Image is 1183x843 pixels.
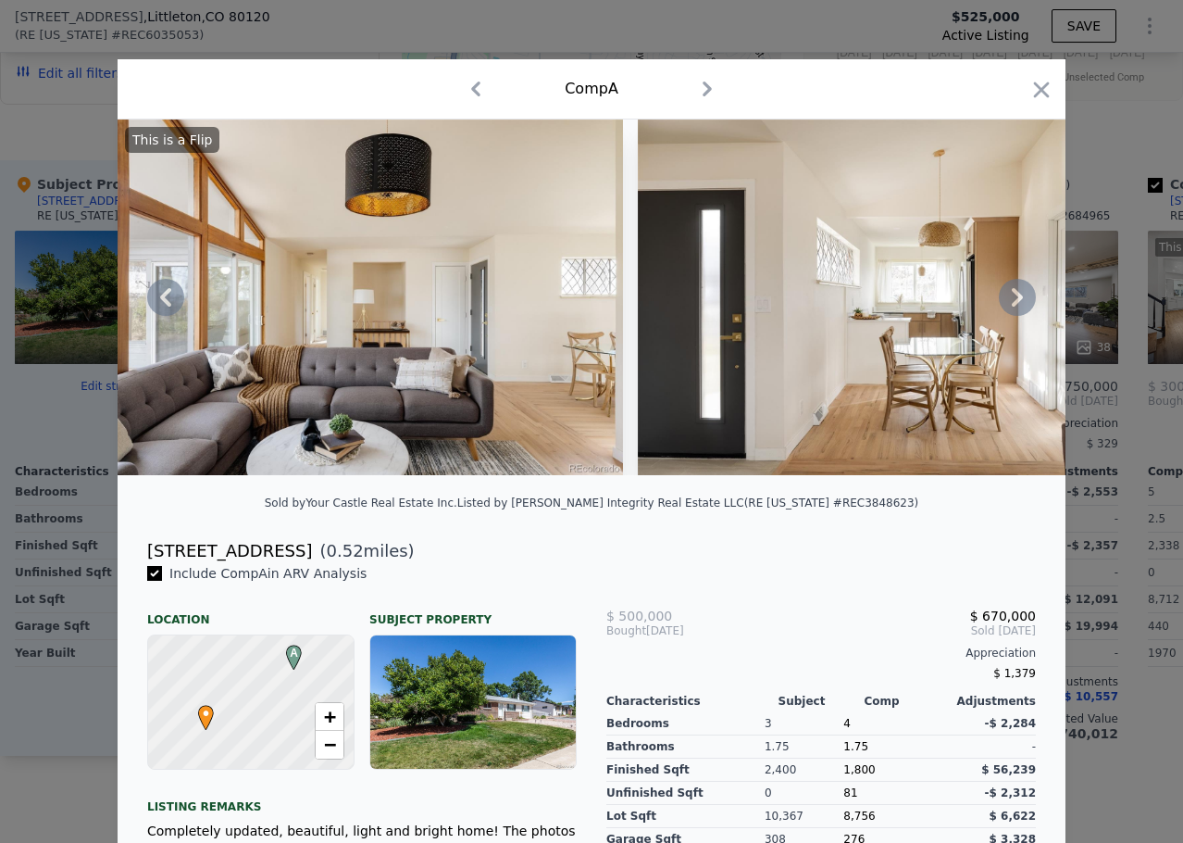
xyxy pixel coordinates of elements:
span: -$ 2,312 [985,786,1036,799]
span: $ 500,000 [606,609,672,623]
span: − [324,733,336,756]
div: Appreciation [606,646,1036,661]
span: ( miles) [312,538,414,564]
div: [DATE] [606,623,750,638]
div: Characteristics [606,694,778,709]
img: Property Img [89,120,622,475]
span: $ 1,379 [993,667,1036,680]
div: Comp A [565,78,618,100]
div: Comp [864,694,950,709]
div: Unfinished Sqft [606,782,765,805]
span: Include Comp A in ARV Analysis [162,566,374,581]
span: -$ 2,284 [985,717,1036,730]
span: $ 56,239 [981,763,1036,776]
span: 4 [843,717,851,730]
div: 2,400 [765,759,843,782]
span: 8,756 [843,810,875,823]
span: A [281,645,306,661]
div: Subject Property [369,598,577,627]
div: Lot Sqft [606,805,765,828]
div: Listed by [PERSON_NAME] Integrity Real Estate LLC (RE [US_STATE] #REC3848623) [457,497,918,510]
div: 1.75 [765,736,843,759]
span: • [193,699,218,727]
div: Bedrooms [606,712,765,736]
span: $ 6,622 [990,810,1036,823]
span: 81 [843,786,857,799]
img: Property Img [638,120,1171,475]
span: 1,800 [843,763,875,776]
div: - [957,736,1036,759]
div: Listing remarks [147,785,577,814]
div: Adjustments [950,694,1036,709]
div: Location [147,598,355,627]
span: $ 670,000 [970,609,1036,623]
div: 0 [765,782,843,805]
div: 1.75 [843,736,956,759]
div: Finished Sqft [606,759,765,782]
a: Zoom out [316,731,343,759]
div: Bathrooms [606,736,765,759]
span: 0.52 [327,541,364,560]
span: Bought [606,623,646,638]
a: Zoom in [316,703,343,731]
span: + [324,705,336,728]
span: Sold [DATE] [750,623,1036,638]
div: • [193,705,205,716]
div: Subject [778,694,865,709]
div: 10,367 [765,805,843,828]
div: Sold by Your Castle Real Estate Inc . [265,497,457,510]
div: 3 [765,712,843,736]
div: A [281,645,293,656]
div: This is a Flip [125,127,219,153]
div: [STREET_ADDRESS] [147,538,312,564]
